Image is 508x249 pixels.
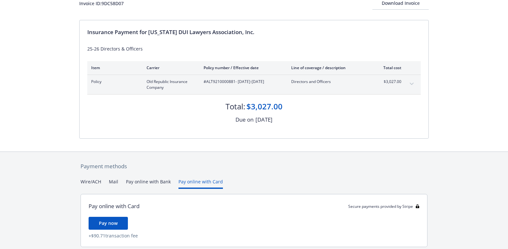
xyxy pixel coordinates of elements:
[255,115,273,124] div: [DATE]
[87,75,421,94] div: PolicyOld Republic Insurance Company#ALT9210000881- [DATE]-[DATE]Directors and Officers$3,027.00e...
[407,79,417,89] button: expand content
[178,178,223,189] button: Pay online with Card
[291,79,367,85] span: Directors and Officers
[99,220,118,226] span: Pay now
[147,79,193,90] span: Old Republic Insurance Company
[81,178,101,189] button: Wire/ACH
[89,232,419,239] div: + $90.71 transaction fee
[87,45,421,52] div: 25-26 Directors & Officers
[109,178,118,189] button: Mail
[291,65,367,70] div: Line of coverage / description
[204,65,281,70] div: Policy number / Effective date
[377,65,401,70] div: Total cost
[204,79,281,85] span: #ALT9210000881 - [DATE]-[DATE]
[126,178,171,189] button: Pay online with Bank
[87,28,421,36] div: Insurance Payment for [US_STATE] DUI Lawyers Association, Inc.
[89,202,139,210] div: Pay online with Card
[91,65,136,70] div: Item
[147,65,193,70] div: Carrier
[377,79,401,85] span: $3,027.00
[89,217,128,230] button: Pay now
[91,79,136,85] span: Policy
[235,115,254,124] div: Due on
[225,101,245,112] div: Total:
[81,162,427,171] div: Payment methods
[246,101,283,112] div: $3,027.00
[348,204,419,209] div: Secure payments provided by Stripe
